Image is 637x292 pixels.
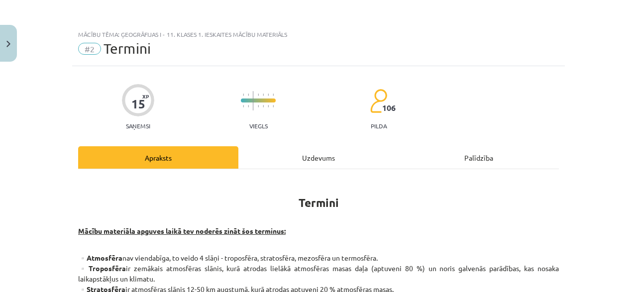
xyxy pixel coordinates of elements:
[122,122,154,129] p: Saņemsi
[370,89,387,113] img: students-c634bb4e5e11cddfef0936a35e636f08e4e9abd3cc4e673bd6f9a4125e45ecb1.svg
[273,105,274,107] img: icon-short-line-57e1e144782c952c97e751825c79c345078a6d821885a25fce030b3d8c18986b.svg
[249,122,268,129] p: Viegls
[382,103,396,112] span: 106
[243,94,244,96] img: icon-short-line-57e1e144782c952c97e751825c79c345078a6d821885a25fce030b3d8c18986b.svg
[273,94,274,96] img: icon-short-line-57e1e144782c952c97e751825c79c345078a6d821885a25fce030b3d8c18986b.svg
[142,94,149,99] span: XP
[78,226,286,235] strong: Mācību materiāla apguves laikā tev noderēs zināt šos terminus:
[131,97,145,111] div: 15
[268,105,269,107] img: icon-short-line-57e1e144782c952c97e751825c79c345078a6d821885a25fce030b3d8c18986b.svg
[243,105,244,107] img: icon-short-line-57e1e144782c952c97e751825c79c345078a6d821885a25fce030b3d8c18986b.svg
[258,105,259,107] img: icon-short-line-57e1e144782c952c97e751825c79c345078a6d821885a25fce030b3d8c18986b.svg
[78,253,122,262] strong: ▫️Atmosfēra
[263,94,264,96] img: icon-short-line-57e1e144782c952c97e751825c79c345078a6d821885a25fce030b3d8c18986b.svg
[371,122,387,129] p: pilda
[399,146,559,169] div: Palīdzība
[258,94,259,96] img: icon-short-line-57e1e144782c952c97e751825c79c345078a6d821885a25fce030b3d8c18986b.svg
[78,31,559,38] div: Mācību tēma: Ģeogrāfijas i - 11. klases 1. ieskaites mācību materiāls
[78,146,238,169] div: Apraksts
[6,41,10,47] img: icon-close-lesson-0947bae3869378f0d4975bcd49f059093ad1ed9edebbc8119c70593378902aed.svg
[104,40,151,57] span: Termini
[253,91,254,110] img: icon-long-line-d9ea69661e0d244f92f715978eff75569469978d946b2353a9bb055b3ed8787d.svg
[248,105,249,107] img: icon-short-line-57e1e144782c952c97e751825c79c345078a6d821885a25fce030b3d8c18986b.svg
[78,264,126,273] strong: ▫️Troposfēra
[268,94,269,96] img: icon-short-line-57e1e144782c952c97e751825c79c345078a6d821885a25fce030b3d8c18986b.svg
[238,146,399,169] div: Uzdevums
[263,105,264,107] img: icon-short-line-57e1e144782c952c97e751825c79c345078a6d821885a25fce030b3d8c18986b.svg
[299,195,339,210] strong: Termini
[248,94,249,96] img: icon-short-line-57e1e144782c952c97e751825c79c345078a6d821885a25fce030b3d8c18986b.svg
[78,43,101,55] span: #2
